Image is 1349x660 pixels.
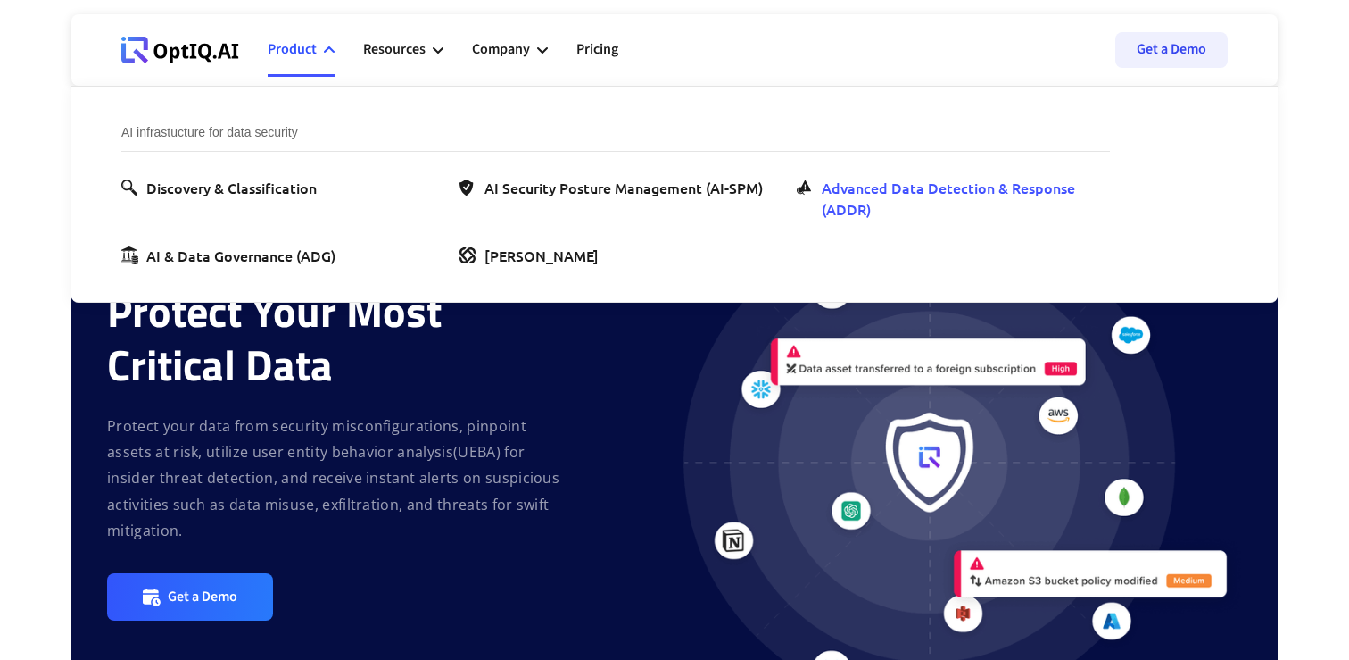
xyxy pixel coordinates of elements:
[822,177,1103,220] div: Advanced Data Detection & Response (ADDR)
[121,122,1110,152] div: AI infrastucture for data security
[146,245,335,266] div: AI & Data Governance (ADG)
[459,177,770,198] a: AI Security Posture Management (AI-SPM)
[484,245,599,266] div: [PERSON_NAME]
[268,23,335,77] div: Product
[121,245,343,266] a: AI & Data Governance (ADG)
[576,23,618,77] a: Pricing
[484,177,763,198] div: AI Security Posture Management (AI-SPM)
[121,177,324,198] a: Discovery & Classification
[107,285,563,392] div: Protect Your Most Critical Data
[459,245,606,266] a: [PERSON_NAME]
[797,177,1110,220] a: Advanced Data Detection & Response (ADDR)
[363,38,426,62] div: Resources
[146,177,317,198] div: Discovery & Classification
[107,573,273,621] a: Get a Demo
[472,38,530,62] div: Company
[268,38,317,62] div: Product
[71,86,1278,303] nav: Product
[107,416,559,541] strong: Protect your data from security misconfigurations, pinpoint assets at risk, utilize user entity b...
[363,23,443,77] div: Resources
[472,23,548,77] div: Company
[168,588,237,606] div: Get a Demo
[121,63,122,63] div: Webflow Homepage
[121,23,239,77] a: Webflow Homepage
[1115,32,1228,68] a: Get a Demo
